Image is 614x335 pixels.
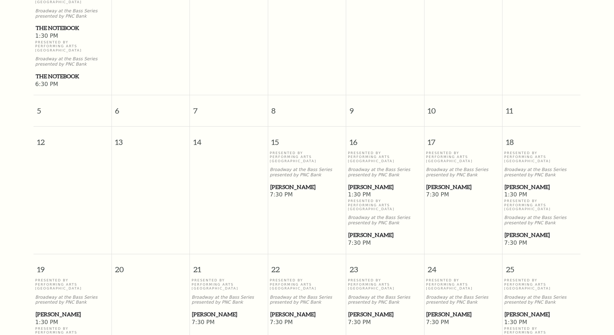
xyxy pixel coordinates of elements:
span: [PERSON_NAME] [36,310,109,319]
p: Presented By Performing Arts [GEOGRAPHIC_DATA] [35,40,110,52]
p: Broadway at the Bass Series presented by PNC Bank [270,167,344,178]
p: Broadway at the Bass Series presented by PNC Bank [348,167,422,178]
span: 7:30 PM [270,191,344,199]
p: Broadway at the Bass Series presented by PNC Bank [504,215,579,226]
span: [PERSON_NAME] [505,231,578,239]
span: 8 [268,95,346,120]
p: Broadway at the Bass Series presented by PNC Bank [426,295,500,305]
span: [PERSON_NAME] [348,183,422,191]
p: Presented By Performing Arts [GEOGRAPHIC_DATA] [35,278,110,290]
span: 6 [112,95,189,120]
span: 5 [34,95,112,120]
span: 20 [112,254,189,279]
span: [PERSON_NAME] [348,310,422,319]
span: [PERSON_NAME] [426,310,500,319]
span: 7 [190,95,267,120]
span: 10 [425,95,502,120]
p: Broadway at the Bass Series presented by PNC Bank [35,295,110,305]
p: Broadway at the Bass Series presented by PNC Bank [270,295,344,305]
p: Presented By Performing Arts [GEOGRAPHIC_DATA] [348,151,422,163]
span: 16 [346,127,424,151]
p: Presented By Performing Arts [GEOGRAPHIC_DATA] [270,151,344,163]
span: 18 [502,127,580,151]
span: 13 [112,127,189,151]
span: 14 [190,127,267,151]
p: Broadway at the Bass Series presented by PNC Bank [348,295,422,305]
span: 7:30 PM [426,191,500,199]
p: Broadway at the Bass Series presented by PNC Bank [192,295,266,305]
p: Broadway at the Bass Series presented by PNC Bank [504,167,579,178]
p: Broadway at the Bass Series presented by PNC Bank [504,295,579,305]
span: [PERSON_NAME] [348,231,422,239]
span: 22 [268,254,346,279]
span: [PERSON_NAME] [192,310,266,319]
p: Presented By Performing Arts [GEOGRAPHIC_DATA] [426,151,500,163]
span: [PERSON_NAME] [270,183,344,191]
span: 25 [502,254,580,279]
span: 17 [425,127,502,151]
span: 7:30 PM [504,239,579,247]
span: 7:30 PM [426,319,500,327]
span: 7:30 PM [348,239,422,247]
span: 24 [425,254,502,279]
span: 1:30 PM [504,191,579,199]
span: 19 [34,254,112,279]
span: 1:30 PM [348,191,422,199]
span: [PERSON_NAME] [505,183,578,191]
span: The Notebook [36,72,109,81]
span: 1:30 PM [504,319,579,327]
p: Broadway at the Bass Series presented by PNC Bank [35,8,110,19]
p: Broadway at the Bass Series presented by PNC Bank [35,56,110,67]
p: Broadway at the Bass Series presented by PNC Bank [348,215,422,226]
span: 7:30 PM [348,319,422,327]
span: 21 [190,254,267,279]
span: 15 [268,127,346,151]
span: 6:30 PM [35,81,110,89]
p: Presented By Performing Arts [GEOGRAPHIC_DATA] [348,278,422,290]
p: Broadway at the Bass Series presented by PNC Bank [426,167,500,178]
p: Presented By Performing Arts [GEOGRAPHIC_DATA] [504,278,579,290]
span: [PERSON_NAME] [505,310,578,319]
span: 11 [502,95,580,120]
span: The Notebook [36,24,109,32]
span: [PERSON_NAME] [270,310,344,319]
p: Presented By Performing Arts [GEOGRAPHIC_DATA] [270,278,344,290]
p: Presented By Performing Arts [GEOGRAPHIC_DATA] [348,199,422,211]
span: [PERSON_NAME] [426,183,500,191]
p: Presented By Performing Arts [GEOGRAPHIC_DATA] [504,151,579,163]
p: Presented By Performing Arts [GEOGRAPHIC_DATA] [504,199,579,211]
span: 9 [346,95,424,120]
span: 1:30 PM [35,32,110,40]
span: 1:30 PM [35,319,110,327]
span: 7:30 PM [270,319,344,327]
p: Presented By Performing Arts [GEOGRAPHIC_DATA] [192,278,266,290]
p: Presented By Performing Arts [GEOGRAPHIC_DATA] [426,278,500,290]
span: 7:30 PM [192,319,266,327]
span: 23 [346,254,424,279]
span: 12 [34,127,112,151]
